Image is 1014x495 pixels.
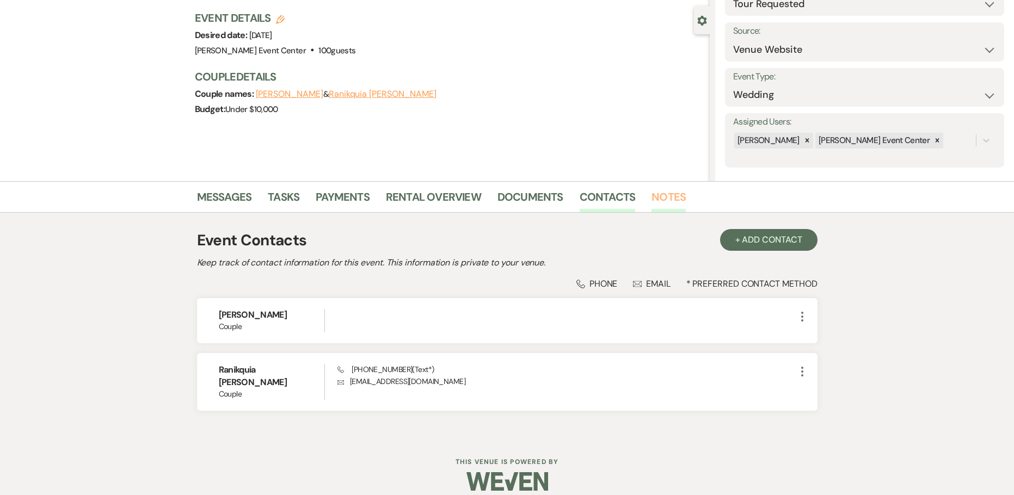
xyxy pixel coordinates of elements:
span: Under $10,000 [225,104,278,115]
span: [DATE] [249,30,272,41]
div: [PERSON_NAME] [734,133,801,148]
label: Assigned Users: [733,114,996,130]
a: Rental Overview [386,188,481,212]
span: 100 guests [318,45,355,56]
span: Desired date: [195,29,249,41]
div: [PERSON_NAME] Event Center [815,133,931,148]
button: + Add Contact [720,229,818,251]
label: Event Type: [733,69,996,85]
h1: Event Contacts [197,229,307,252]
a: Notes [652,188,686,212]
a: Payments [316,188,370,212]
h3: Couple Details [195,69,699,84]
span: Couple [219,388,325,400]
a: Tasks [268,188,299,212]
h3: Event Details [195,10,356,26]
h6: [PERSON_NAME] [219,309,325,321]
span: Couple names: [195,88,256,100]
h2: Keep track of contact information for this event. This information is private to your venue. [197,256,818,269]
button: [PERSON_NAME] [256,90,323,98]
button: Ranikquia [PERSON_NAME] [329,90,437,98]
a: Contacts [580,188,636,212]
a: Messages [197,188,252,212]
a: Documents [497,188,563,212]
div: Email [633,278,671,289]
p: [EMAIL_ADDRESS][DOMAIN_NAME] [337,375,795,387]
h6: Ranikquia [PERSON_NAME] [219,364,325,388]
label: Source: [733,23,996,39]
span: [PERSON_NAME] Event Center [195,45,306,56]
span: Budget: [195,103,226,115]
span: [PHONE_NUMBER] (Text*) [337,364,434,374]
button: Close lead details [697,15,707,25]
div: Phone [576,278,618,289]
div: * Preferred Contact Method [197,278,818,289]
span: Couple [219,321,325,332]
span: & [256,89,437,100]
